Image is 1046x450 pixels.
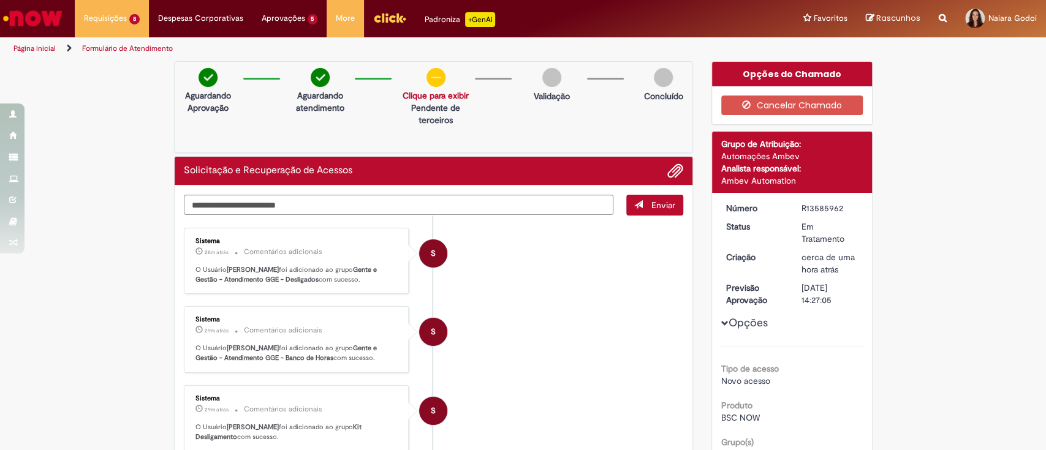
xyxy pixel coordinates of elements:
[205,327,229,334] time: 01/10/2025 13:43:46
[721,150,863,162] div: Automações Ambev
[195,265,379,284] b: Gente e Gestão - Atendimento GGE - Desligados
[195,343,379,362] b: Gente e Gestão - Atendimento GGE - Banco de Horas
[227,343,279,353] b: [PERSON_NAME]
[262,12,305,24] span: Aprovações
[802,251,858,276] div: 01/10/2025 13:27:04
[199,68,218,87] img: check-circle-green.png
[876,12,920,24] span: Rascunhos
[721,375,770,386] span: Novo acesso
[717,251,792,263] dt: Criação
[419,239,447,268] div: System
[721,400,752,411] b: Produto
[195,343,400,362] p: O Usuário foi adicionado ao grupo com sucesso.
[82,43,173,53] a: Formulário de Atendimento
[651,200,675,211] span: Enviar
[244,247,322,257] small: Comentários adicionais
[403,102,469,126] p: Pendente de terceiros
[802,202,858,214] div: R13585962
[403,90,469,101] a: Clique para exibir
[712,62,872,86] div: Opções do Chamado
[205,249,229,256] span: 28m atrás
[465,12,495,27] p: +GenAi
[195,422,363,441] b: Kit Desligamento
[802,282,858,306] div: [DATE] 14:27:05
[205,406,229,413] span: 29m atrás
[802,220,858,245] div: Em Tratamento
[721,138,863,150] div: Grupo de Atribuição:
[626,195,683,216] button: Enviar
[158,12,243,24] span: Despesas Corporativas
[129,14,140,24] span: 8
[721,437,754,448] b: Grupo(s)
[802,252,855,275] time: 01/10/2025 13:27:04
[227,265,279,274] b: [PERSON_NAME]
[227,422,279,432] b: [PERSON_NAME]
[717,220,792,233] dt: Status
[195,265,400,284] p: O Usuário foi adicionado ao grupo com sucesso.
[802,252,855,275] span: cerca de uma hora atrás
[244,325,322,336] small: Comentários adicionais
[721,96,863,115] button: Cancelar Chamado
[667,163,683,179] button: Adicionar anexos
[205,406,229,413] time: 01/10/2025 13:43:33
[336,12,355,24] span: More
[373,9,406,27] img: click_logo_yellow_360x200.png
[419,397,447,425] div: System
[291,89,349,114] p: Aguardando atendimento
[431,317,436,347] span: S
[195,395,400,402] div: Sistema
[205,249,229,256] time: 01/10/2025 13:43:57
[9,37,688,60] ul: Trilhas de página
[431,396,436,426] span: S
[426,68,445,87] img: circle-minus.png
[866,13,920,24] a: Rascunhos
[13,43,56,53] a: Página inicial
[195,422,400,441] p: O Usuário foi adicionado ao grupo com sucesso.
[419,318,447,346] div: System
[654,68,673,87] img: img-circle-grey.png
[244,404,322,414] small: Comentários adicionais
[195,316,400,323] div: Sistema
[425,12,495,27] div: Padroniza
[721,412,760,423] span: BSC NOW
[644,90,683,102] p: Concluído
[717,282,792,306] dt: Previsão Aprovação
[184,195,614,216] textarea: Digite sua mensagem aqui...
[1,6,64,31] img: ServiceNow
[721,162,863,174] div: Analista responsável:
[988,13,1037,23] span: Naiara Godoi
[534,90,570,102] p: Validação
[431,239,436,268] span: S
[184,165,352,176] h2: Solicitação e Recuperação de Acessos Histórico de tíquete
[721,363,779,374] b: Tipo de acesso
[311,68,330,87] img: check-circle-green.png
[717,202,792,214] dt: Número
[721,174,863,187] div: Ambev Automation
[180,89,237,114] p: Aguardando Aprovação
[814,12,847,24] span: Favoritos
[205,327,229,334] span: 29m atrás
[542,68,561,87] img: img-circle-grey.png
[84,12,127,24] span: Requisições
[195,238,400,245] div: Sistema
[308,14,318,24] span: 5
